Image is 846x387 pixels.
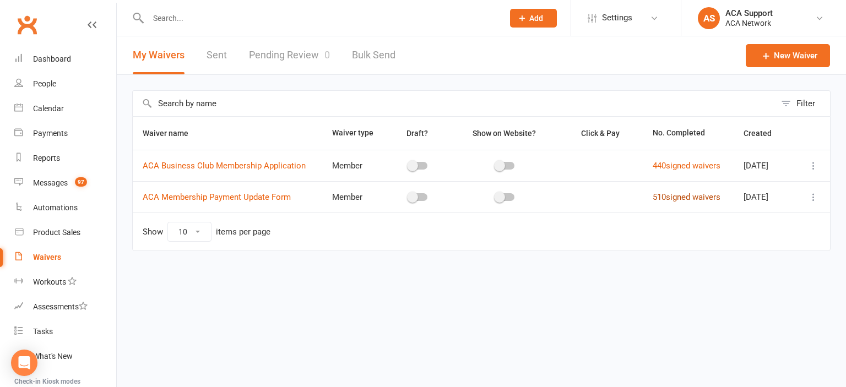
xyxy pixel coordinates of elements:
div: Automations [33,203,78,212]
input: Search... [145,10,496,26]
a: Bulk Send [352,36,395,74]
span: Draft? [406,129,428,138]
div: Show [143,222,270,242]
span: Show on Website? [473,129,536,138]
div: items per page [216,227,270,237]
div: Open Intercom Messenger [11,350,37,376]
button: Draft? [397,127,440,140]
a: Tasks [14,319,116,344]
a: ACA Business Club Membership Application [143,161,306,171]
a: Reports [14,146,116,171]
button: Created [744,127,784,140]
a: People [14,72,116,96]
th: No. Completed [643,117,734,150]
a: Pending Review0 [249,36,330,74]
a: Sent [207,36,227,74]
button: My Waivers [133,36,185,74]
td: Member [322,181,386,212]
div: Reports [33,154,60,162]
a: Waivers [14,245,116,270]
span: Settings [602,6,632,30]
a: Payments [14,121,116,146]
div: ACA Support [725,8,773,18]
a: Messages 97 [14,171,116,195]
div: Product Sales [33,228,80,237]
div: Payments [33,129,68,138]
a: Automations [14,195,116,220]
div: What's New [33,352,73,361]
div: Calendar [33,104,64,113]
button: Filter [775,91,830,116]
span: Waiver name [143,129,200,138]
a: 440signed waivers [653,161,720,171]
button: Click & Pay [571,127,632,140]
td: [DATE] [734,150,796,181]
div: Waivers [33,253,61,261]
div: AS [698,7,720,29]
div: Dashboard [33,54,71,63]
td: [DATE] [734,181,796,212]
span: Click & Pay [581,129,620,138]
input: Search by name [133,91,775,116]
button: Show on Website? [463,127,548,140]
a: 510signed waivers [653,192,720,202]
div: Messages [33,178,68,187]
a: Assessments [14,295,116,319]
div: People [33,79,56,88]
span: Add [529,14,543,23]
div: ACA Network [725,18,773,28]
div: Tasks [33,327,53,336]
a: Product Sales [14,220,116,245]
th: Waiver type [322,117,386,150]
span: Created [744,129,784,138]
a: Workouts [14,270,116,295]
span: 0 [324,49,330,61]
span: 97 [75,177,87,187]
a: What's New [14,344,116,369]
div: Workouts [33,277,66,286]
div: Assessments [33,302,88,311]
a: New Waiver [746,44,830,67]
button: Waiver name [143,127,200,140]
a: Dashboard [14,47,116,72]
a: Clubworx [13,11,41,39]
a: ACA Membership Payment Update Form [143,192,291,202]
div: Filter [796,97,815,110]
td: Member [322,150,386,181]
a: Calendar [14,96,116,121]
button: Add [510,9,557,28]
